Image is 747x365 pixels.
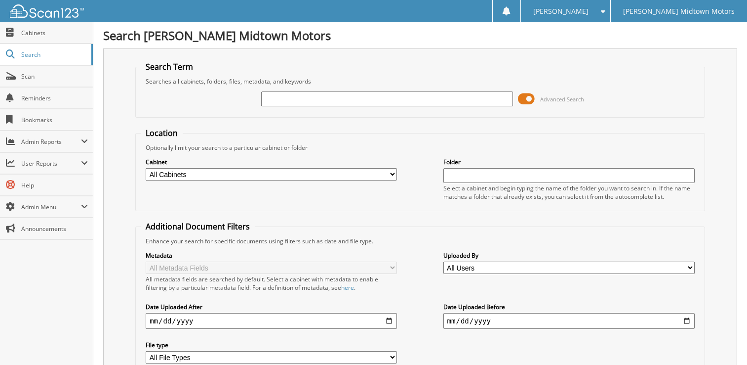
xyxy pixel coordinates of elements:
[443,251,695,260] label: Uploaded By
[443,158,695,166] label: Folder
[141,128,183,138] legend: Location
[21,29,88,37] span: Cabinets
[21,159,81,168] span: User Reports
[141,221,255,232] legend: Additional Document Filters
[141,61,198,72] legend: Search Term
[21,50,86,59] span: Search
[146,158,397,166] label: Cabinet
[21,94,88,102] span: Reminders
[10,4,84,18] img: scan123-logo-white.svg
[21,116,88,124] span: Bookmarks
[146,313,397,329] input: start
[623,8,735,14] span: [PERSON_NAME] Midtown Motors
[533,8,589,14] span: [PERSON_NAME]
[141,237,700,245] div: Enhance your search for specific documents using filters such as date and file type.
[21,181,88,189] span: Help
[540,95,584,103] span: Advanced Search
[141,143,700,152] div: Optionally limit your search to a particular cabinet or folder
[443,184,695,201] div: Select a cabinet and begin typing the name of the folder you want to search in. If the name match...
[21,72,88,81] span: Scan
[146,303,397,311] label: Date Uploaded After
[103,27,737,44] h1: Search [PERSON_NAME] Midtown Motors
[443,303,695,311] label: Date Uploaded Before
[146,341,397,349] label: File type
[341,283,354,292] a: here
[21,137,81,146] span: Admin Reports
[141,77,700,86] div: Searches all cabinets, folders, files, metadata, and keywords
[443,313,695,329] input: end
[146,275,397,292] div: All metadata fields are searched by default. Select a cabinet with metadata to enable filtering b...
[146,251,397,260] label: Metadata
[21,203,81,211] span: Admin Menu
[21,225,88,233] span: Announcements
